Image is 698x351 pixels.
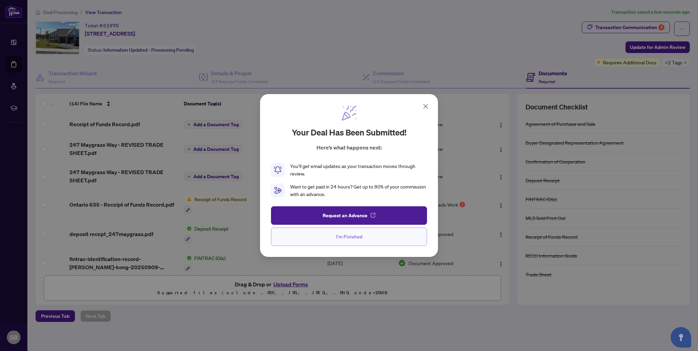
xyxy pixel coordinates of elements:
span: Request an Advance [323,210,367,221]
button: I'm Finished [271,227,427,246]
button: Request an Advance [271,206,427,225]
h2: Your deal has been submitted! [292,127,406,138]
p: Here’s what happens next: [316,143,382,152]
span: I'm Finished [336,231,362,242]
div: You’ll get email updates as your transaction moves through review. [290,162,427,178]
button: Open asap [671,327,691,348]
div: Want to get paid in 24 hours? Get up to 80% of your commission with an advance. [290,183,427,198]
